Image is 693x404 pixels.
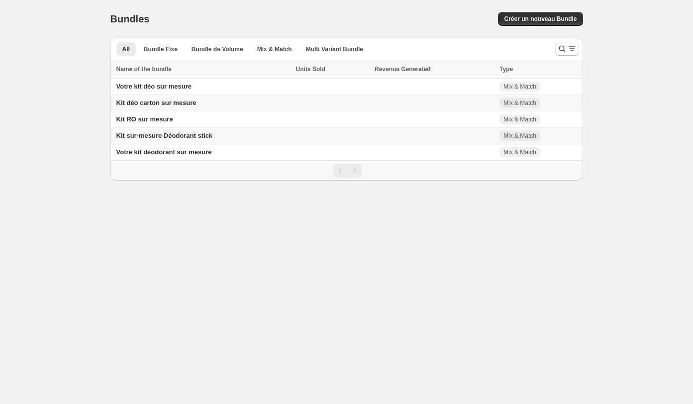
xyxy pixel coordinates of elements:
[192,45,243,53] span: Bundle de Volume
[498,12,583,26] button: Créer un nouveau Bundle
[116,115,173,123] span: Kit RO sur mesure
[306,45,363,53] span: Multi Variant Bundle
[503,99,536,107] span: Mix & Match
[504,15,577,23] span: Créer un nouveau Bundle
[116,83,192,90] span: Votre kit déo sur mesure
[116,148,212,156] span: Votre kit déodorant sur mesure
[375,64,441,74] button: Revenue Generated
[116,132,213,139] span: Kit sur-mesure Déodorant stick
[296,64,335,74] button: Units Sold
[110,160,583,181] nav: Pagination
[116,64,290,74] div: Name of the bundle
[499,64,577,74] div: Type
[116,99,197,106] span: Kit déo carton sur mesure
[503,148,536,156] span: Mix & Match
[375,64,431,74] span: Revenue Generated
[503,83,536,91] span: Mix & Match
[110,13,150,25] h1: Bundles
[144,45,178,53] span: Bundle Fixe
[257,45,292,53] span: Mix & Match
[555,42,579,56] button: Search and filter results
[503,115,536,123] span: Mix & Match
[296,64,325,74] span: Units Sold
[503,132,536,140] span: Mix & Match
[122,45,130,53] span: All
